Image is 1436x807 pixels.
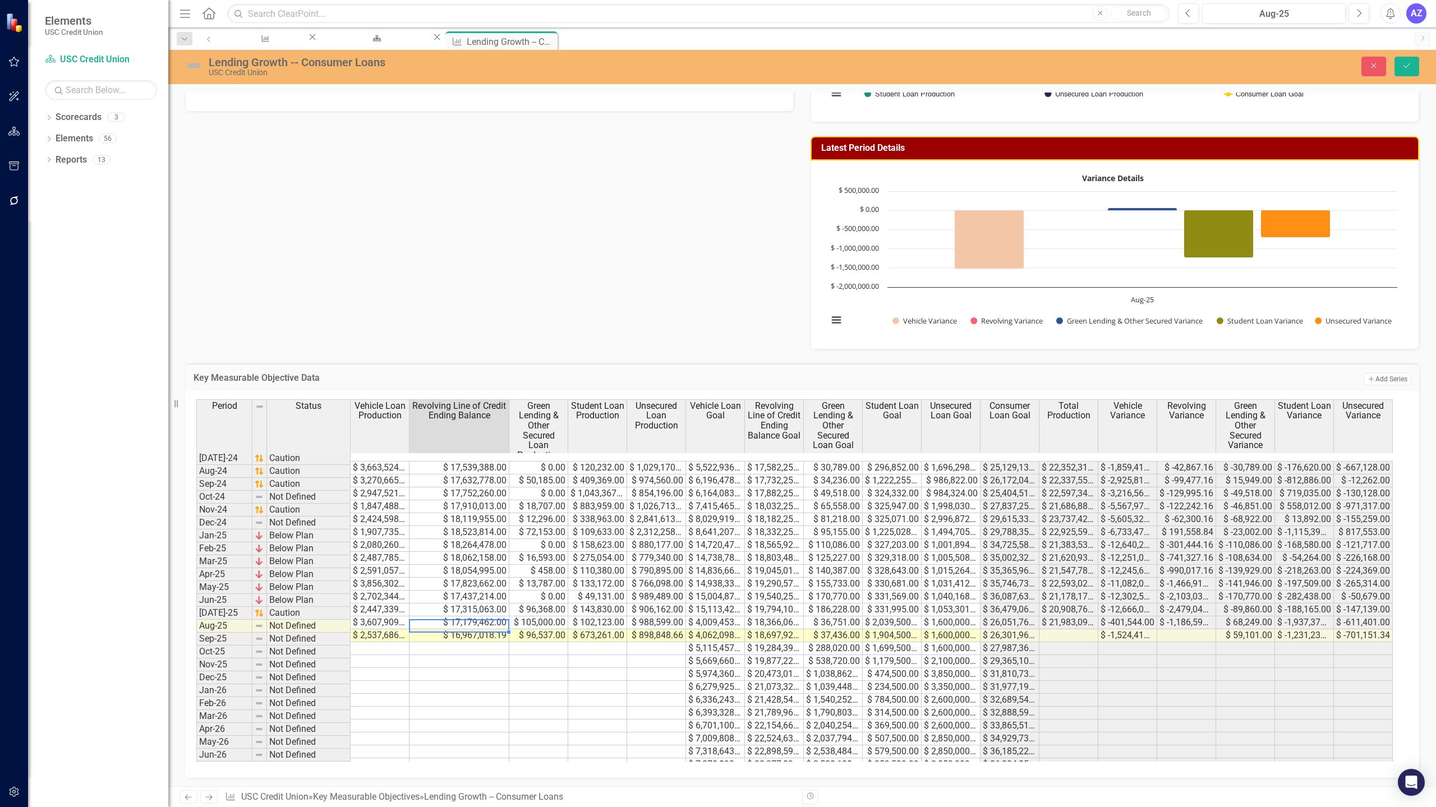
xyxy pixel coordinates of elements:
[1098,552,1157,565] td: $ -12,251,001.00
[804,500,863,513] td: $ 65,558.00
[351,513,409,526] td: $ 2,424,598.00
[863,578,922,591] td: $ 330,681.00
[351,539,409,552] td: $ 2,080,260.00
[1217,316,1302,326] button: Show Student Loan Variance
[196,607,252,620] td: [DATE]-25
[627,474,686,487] td: $ 974,560.00
[627,552,686,565] td: $ 779,340.00
[409,487,509,500] td: $ 17,752,260.00
[1275,591,1334,603] td: $ -282,438.00
[745,526,804,539] td: $ 18,332,255.16
[863,603,922,616] td: $ 331,995.00
[1157,552,1216,565] td: $ -741,327.16
[1098,539,1157,552] td: $ -12,640,218.00
[863,487,922,500] td: $ 324,332.00
[804,603,863,616] td: $ 186,228.00
[863,552,922,565] td: $ 329,318.00
[745,487,804,500] td: $ 17,882,255.16
[981,513,1039,526] td: $ 29,615,335.16
[1039,578,1098,591] td: $ 22,593,021.00
[568,552,627,565] td: $ 275,054.00
[1039,539,1098,552] td: $ 21,383,538.00
[209,56,885,68] div: Lending Growth -- Consumer Loans
[6,13,25,33] img: ClearPoint Strategy
[351,629,409,642] td: $ 2,537,686.00
[509,526,568,539] td: $ 72,153.00
[509,616,568,629] td: $ 105,000.00
[981,526,1039,539] td: $ 29,788,350.16
[255,518,264,527] img: 8DAGhfEEPCf229AAAAAElFTkSuQmCC
[627,487,686,500] td: $ 854,196.00
[922,552,981,565] td: $ 1,005,508.00
[1098,603,1157,616] td: $ -12,666,088.00
[981,591,1039,603] td: $ 36,087,633.16
[255,583,264,592] img: KIVvID6XQLnem7Jwd5RGsJlsyZvnEO8ojW1w+8UqMjn4yonOQRrQskXCXGmASKTRYCiTqJOcojskkyr07L4Z+PfWUOM8Y5yiO...
[981,578,1039,591] td: $ 35,746,735.16
[568,487,627,500] td: $ 1,043,367.00
[409,578,509,591] td: $ 17,823,662.00
[1157,539,1216,552] td: $ -301,444.16
[409,616,509,629] td: $ 17,179,462.00
[1216,578,1275,591] td: $ -141,946.00
[509,474,568,487] td: $ 50,185.00
[1056,316,1204,326] button: Show Green Lending & Other Secured Variance
[804,526,863,539] td: $ 95,155.00
[1216,500,1275,513] td: $ -46,851.00
[568,591,627,603] td: $ 49,131.00
[627,591,686,603] td: $ 989,489.00
[686,526,745,539] td: $ 8,641,207.00
[196,581,252,594] td: May-25
[1098,461,1157,474] td: $ -1,859,412.00
[627,513,686,526] td: $ 2,841,613.00
[1039,565,1098,578] td: $ 21,547,785.00
[1098,513,1157,526] td: $ -5,605,321.00
[863,461,922,474] td: $ 296,852.00
[829,312,844,328] button: View chart menu, Variance Details
[1334,603,1393,616] td: $ -147,139.00
[686,578,745,591] td: $ 14,938,333.00
[409,629,509,642] td: $ 16,967,018.19
[1216,487,1275,500] td: $ -49,518.00
[1039,461,1098,474] td: $ 22,352,314.00
[686,500,745,513] td: $ 7,415,465.00
[1039,591,1098,603] td: $ 21,178,178.00
[351,474,409,487] td: $ 3,270,665.00
[627,539,686,552] td: $ 880,177.00
[686,461,745,474] td: $ 5,522,936.00
[568,603,627,616] td: $ 143,830.00
[196,542,252,555] td: Feb-25
[1157,578,1216,591] td: $ -1,466,914.16
[1216,539,1275,552] td: $ -110,086.00
[1202,3,1346,24] button: Aug-25
[627,565,686,578] td: $ 790,895.00
[804,513,863,526] td: $ 81,218.00
[1364,373,1411,385] button: Add Series
[922,539,981,552] td: $ 1,001,894.00
[196,594,252,607] td: Jun-25
[804,487,863,500] td: $ 49,518.00
[1275,513,1334,526] td: $ 13,892.00
[351,616,409,629] td: $ 3,607,909.00
[196,451,252,465] td: [DATE]-24
[804,578,863,591] td: $ 155,733.00
[1039,513,1098,526] td: $ 23,737,425.00
[267,504,351,517] td: Caution
[804,565,863,578] td: $ 140,387.00
[1157,603,1216,616] td: $ -2,479,046.16
[627,616,686,629] td: $ 988,599.00
[922,603,981,616] td: $ 1,053,301.00
[196,465,252,478] td: Aug-24
[1157,487,1216,500] td: $ -129,995.16
[1225,90,1304,98] button: Show Consumer Loan Goal
[351,500,409,513] td: $ 1,847,488.00
[1275,487,1334,500] td: $ 719,035.00
[509,461,568,474] td: $ 0.00
[1406,3,1426,24] button: AZ
[568,578,627,591] td: $ 133,172.00
[509,552,568,565] td: $ 16,593.00
[1039,474,1098,487] td: $ 22,337,557.00
[686,629,745,642] td: $ 4,062,098.00
[509,578,568,591] td: $ 13,787.00
[267,517,351,529] td: Not Defined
